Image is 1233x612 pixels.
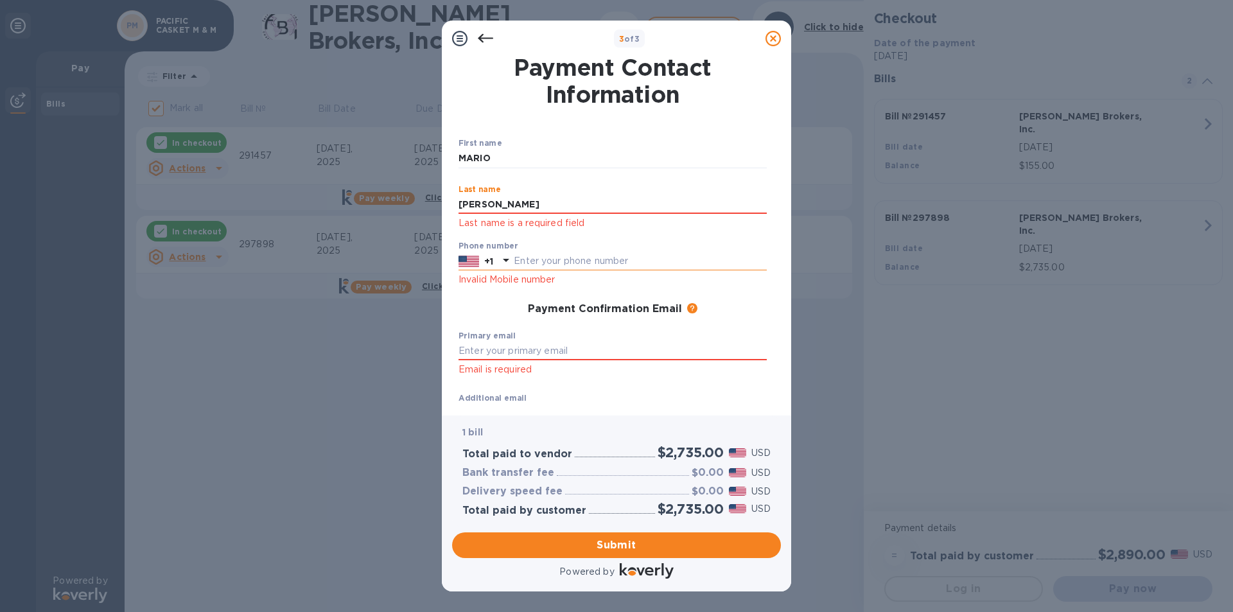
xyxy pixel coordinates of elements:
[459,395,527,403] label: Additional email
[459,195,767,214] input: Enter your last name
[620,563,674,579] img: Logo
[729,504,746,513] img: USD
[658,444,724,460] h2: $2,735.00
[729,487,746,496] img: USD
[462,505,586,517] h3: Total paid by customer
[459,54,767,108] h1: Payment Contact Information
[528,303,682,315] h3: Payment Confirmation Email
[462,467,554,479] h3: Bank transfer fee
[459,149,767,168] input: Enter your first name
[459,332,516,340] label: Primary email
[462,538,771,553] span: Submit
[462,427,483,437] b: 1 bill
[462,448,572,460] h3: Total paid to vendor
[459,362,767,377] p: Email is required
[514,252,767,271] input: Enter your phone number
[729,448,746,457] img: USD
[459,216,767,231] p: Last name is a required field
[658,501,724,517] h2: $2,735.00
[692,485,724,498] h3: $0.00
[459,254,479,268] img: US
[459,186,501,193] label: Last name
[729,468,746,477] img: USD
[751,466,771,480] p: USD
[751,502,771,516] p: USD
[619,34,640,44] b: of 3
[452,532,781,558] button: Submit
[619,34,624,44] span: 3
[459,342,767,361] input: Enter your primary email
[459,140,502,148] label: First name
[462,485,563,498] h3: Delivery speed fee
[459,242,518,250] label: Phone number
[559,565,614,579] p: Powered by
[459,404,671,423] input: Enter additional email
[751,446,771,460] p: USD
[751,485,771,498] p: USD
[459,272,767,287] p: Invalid Mobile number
[692,467,724,479] h3: $0.00
[484,255,493,268] p: +1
